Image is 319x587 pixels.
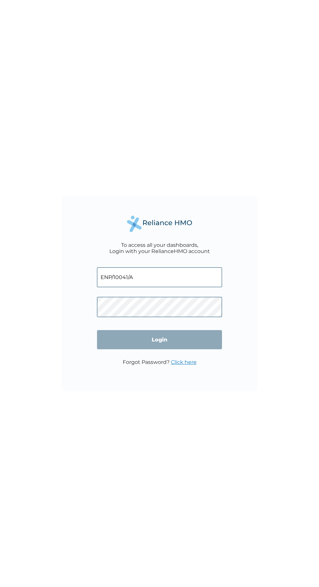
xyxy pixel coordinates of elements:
img: Reliance Health's Logo [127,216,192,232]
p: Forgot Password? [123,359,197,365]
a: Click here [171,359,197,365]
input: Login [97,330,222,349]
input: Email address or HMO ID [97,267,222,287]
div: To access all your dashboards, Login with your RelianceHMO account [109,242,210,254]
